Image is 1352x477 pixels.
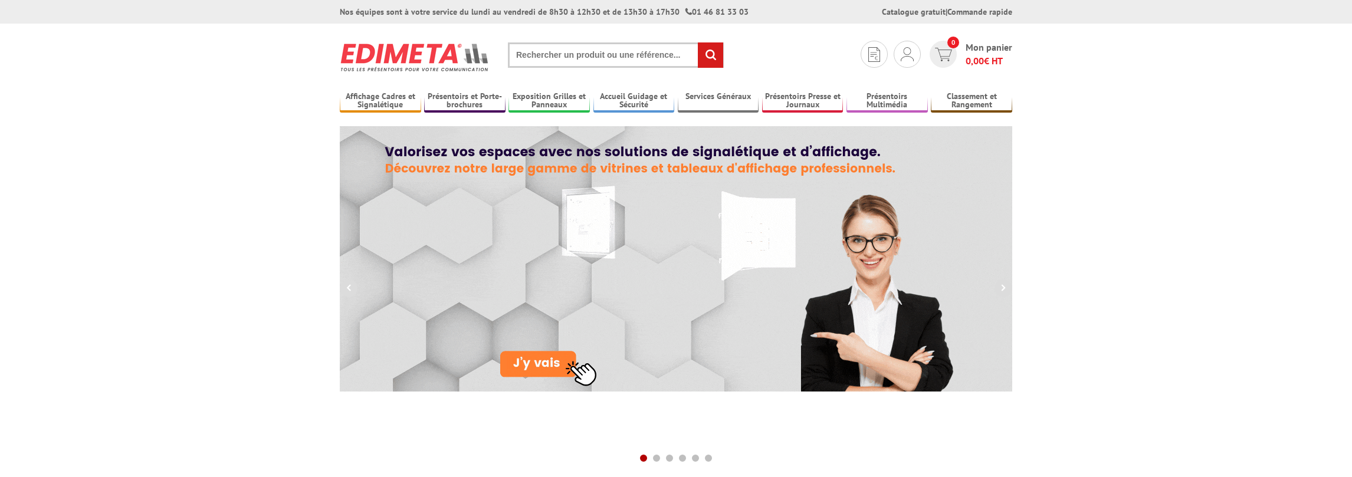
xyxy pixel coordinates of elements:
[340,35,490,79] img: Présentoir, panneau, stand - Edimeta - PLV, affichage, mobilier bureau, entreprise
[966,54,1012,68] span: € HT
[508,42,724,68] input: Rechercher un produit ou une référence...
[901,47,914,61] img: devis rapide
[882,6,1012,18] div: |
[868,47,880,62] img: devis rapide
[882,6,946,17] a: Catalogue gratuit
[935,48,952,61] img: devis rapide
[762,91,844,111] a: Présentoirs Presse et Journaux
[966,55,984,67] span: 0,00
[685,6,749,17] strong: 01 46 81 33 03
[846,91,928,111] a: Présentoirs Multimédia
[947,37,959,48] span: 0
[947,6,1012,17] a: Commande rapide
[508,91,590,111] a: Exposition Grilles et Panneaux
[927,41,1012,68] a: devis rapide 0 Mon panier 0,00€ HT
[966,41,1012,68] span: Mon panier
[340,91,421,111] a: Affichage Cadres et Signalétique
[424,91,506,111] a: Présentoirs et Porte-brochures
[931,91,1012,111] a: Classement et Rangement
[698,42,723,68] input: rechercher
[678,91,759,111] a: Services Généraux
[593,91,675,111] a: Accueil Guidage et Sécurité
[340,6,749,18] div: Nos équipes sont à votre service du lundi au vendredi de 8h30 à 12h30 et de 13h30 à 17h30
